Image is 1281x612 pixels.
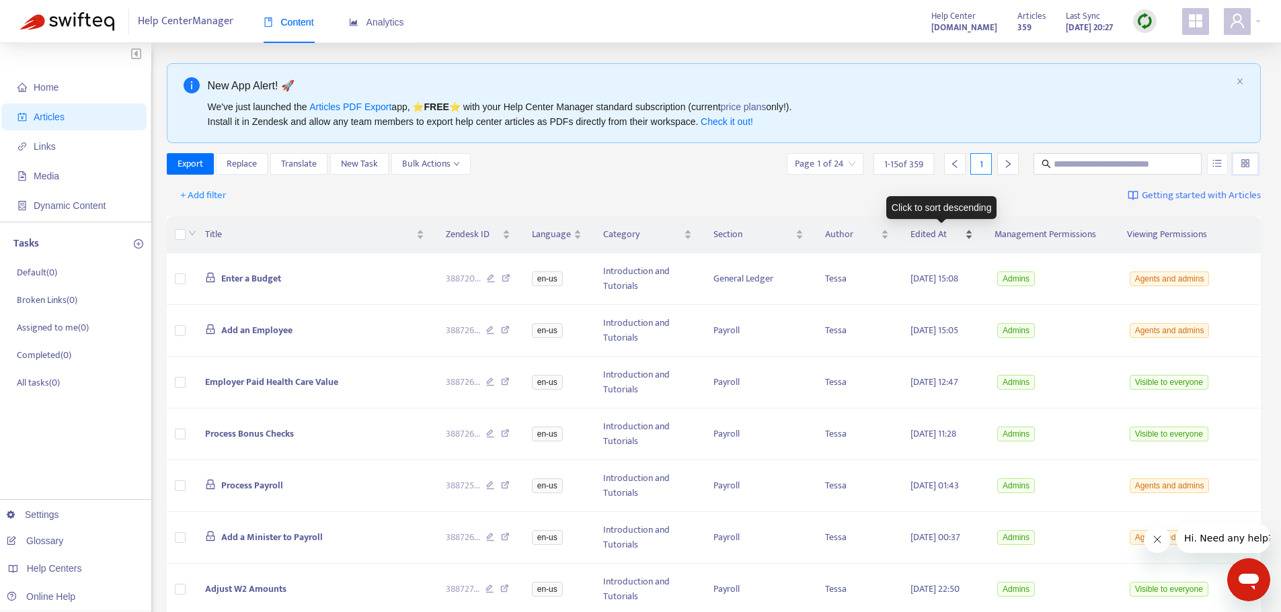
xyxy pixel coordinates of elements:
button: close [1236,77,1244,86]
span: Media [34,171,59,181]
span: Add a Minister to Payroll [221,529,323,545]
span: Hi. Need any help? [8,9,97,20]
span: link [17,142,27,151]
th: Category [592,216,703,253]
span: en-us [532,375,563,390]
span: Replace [227,157,257,171]
p: Assigned to me ( 0 ) [17,320,89,335]
div: Click to sort descending [886,196,997,219]
span: Language [532,227,571,242]
span: [DATE] 22:50 [910,581,960,597]
th: Viewing Permissions [1116,216,1261,253]
span: en-us [532,427,563,441]
span: info-circle [184,77,200,93]
span: Adjust W2 Amounts [205,581,286,597]
span: down [188,229,196,237]
strong: 359 [1017,20,1032,35]
span: + Add filter [180,187,227,204]
span: en-us [532,582,563,597]
td: Payroll [703,512,814,564]
span: Export [178,157,203,171]
iframe: Button to launch messaging window [1227,558,1270,601]
span: Author [825,227,878,242]
span: Edited At [910,227,963,242]
img: sync.dc5367851b00ba804db3.png [1136,13,1153,30]
span: book [264,17,273,27]
button: unordered-list [1207,153,1228,175]
span: Agents and admins [1130,323,1210,338]
a: Online Help [7,591,75,602]
span: lock [205,531,216,541]
span: Agents and admins [1130,530,1210,545]
span: 388720 ... [446,271,481,286]
span: [DATE] 12:47 [910,374,958,390]
iframe: Message from company [1176,523,1270,553]
span: 388726 ... [446,530,480,545]
span: Admins [997,427,1035,441]
span: Getting started with Articles [1142,188,1261,204]
span: Admins [997,323,1035,338]
th: Zendesk ID [435,216,521,253]
span: Category [603,227,681,242]
span: 388725 ... [446,478,480,493]
span: Help Centers [27,563,82,574]
p: All tasks ( 0 ) [17,376,60,390]
span: area-chart [349,17,358,27]
span: 388726 ... [446,427,480,441]
span: [DATE] 00:37 [910,529,960,545]
button: + Add filter [170,185,237,206]
th: Title [194,216,435,253]
button: Bulk Actionsdown [391,153,471,175]
p: Completed ( 0 ) [17,348,71,362]
button: Replace [216,153,268,175]
span: [DATE] 15:05 [910,322,958,338]
td: Tessa [814,512,900,564]
span: lock [205,272,216,283]
div: We've just launched the app, ⭐ ⭐️ with your Help Center Manager standard subscription (current on... [208,99,1231,129]
span: Admins [997,582,1035,597]
span: Add an Employee [221,322,293,338]
td: Introduction and Tutorials [592,460,703,512]
span: Agents and admins [1130,271,1210,286]
span: Employer Paid Health Care Value [205,374,338,390]
b: FREE [424,101,449,112]
span: Agents and admins [1130,478,1210,493]
td: General Ledger [703,253,814,305]
td: Payroll [703,305,814,357]
span: lock [205,479,216,490]
div: New App Alert! 🚀 [208,77,1231,94]
td: Payroll [703,357,814,408]
button: Export [167,153,214,175]
td: Introduction and Tutorials [592,512,703,564]
td: Introduction and Tutorials [592,357,703,408]
span: Zendesk ID [446,227,500,242]
span: 1 - 15 of 359 [884,157,923,171]
span: Enter a Budget [221,271,281,286]
p: Tasks [13,236,39,252]
span: Visible to everyone [1130,375,1208,390]
td: Payroll [703,408,814,460]
span: en-us [532,530,563,545]
span: plus-circle [134,239,143,249]
th: Author [814,216,900,253]
span: en-us [532,271,563,286]
span: Section [713,227,793,242]
td: Payroll [703,460,814,512]
td: Tessa [814,253,900,305]
span: Home [34,82,59,93]
span: right [1003,159,1013,169]
span: file-image [17,171,27,181]
span: Visible to everyone [1130,582,1208,597]
span: Content [264,17,314,28]
img: Swifteq [20,12,114,31]
td: Tessa [814,408,900,460]
span: Links [34,141,56,152]
span: down [453,161,460,167]
span: Admins [997,375,1035,390]
span: Translate [281,157,317,171]
td: Introduction and Tutorials [592,253,703,305]
span: Process Bonus Checks [205,426,294,441]
span: Articles [34,112,65,122]
img: image-link [1128,190,1138,201]
span: [DATE] 01:43 [910,478,959,493]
